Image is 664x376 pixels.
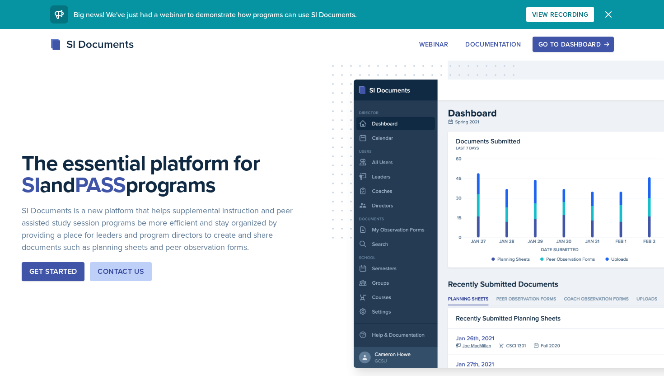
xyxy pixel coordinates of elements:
button: Get Started [22,262,84,281]
div: Get Started [29,266,77,277]
div: Documentation [465,41,521,48]
div: Webinar [419,41,448,48]
div: SI Documents [50,36,134,52]
button: View Recording [526,7,594,22]
button: Webinar [413,37,454,52]
div: Go to Dashboard [538,41,608,48]
button: Contact Us [90,262,152,281]
div: Contact Us [98,266,144,277]
div: View Recording [532,11,588,18]
button: Documentation [459,37,527,52]
span: Big news! We've just had a webinar to demonstrate how programs can use SI Documents. [74,9,357,19]
button: Go to Dashboard [533,37,614,52]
